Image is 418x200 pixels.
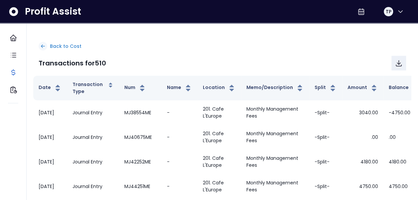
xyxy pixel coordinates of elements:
td: [DATE] [33,125,67,150]
td: -Split- [309,100,342,125]
td: -Split- [309,174,342,199]
td: [DATE] [33,100,67,125]
td: - [162,125,198,150]
td: [DATE] [33,174,67,199]
button: Memo/Description [246,84,304,92]
td: Monthly Management Fees [241,125,309,150]
button: Date [39,84,62,92]
button: Download [391,56,406,70]
td: Monthly Management Fees [241,100,309,125]
td: -Split- [309,125,342,150]
button: Num [124,84,146,92]
td: Journal Entry [67,174,119,199]
button: Name [167,84,192,92]
td: - [162,100,198,125]
td: MJ42252ME [119,150,162,174]
span: Profit Assist [25,6,81,18]
td: 201. Cafe L'Europe [198,100,241,125]
span: TP [385,8,391,15]
p: Transactions for 510 [39,58,106,68]
td: 201. Cafe L'Europe [198,125,241,150]
button: Location [203,84,236,92]
td: Journal Entry [67,125,119,150]
td: MJ38554ME [119,100,162,125]
button: Split [315,84,337,92]
td: Monthly Management Fees [241,174,309,199]
td: - [162,174,198,199]
td: - [162,150,198,174]
td: 3040.00 [342,100,383,125]
td: 201. Cafe L'Europe [198,174,241,199]
td: 4750.00 [342,174,383,199]
td: Journal Entry [67,100,119,125]
td: 201. Cafe L'Europe [198,150,241,174]
td: [DATE] [33,150,67,174]
td: MJ44251ME [119,174,162,199]
td: MJ40675ME [119,125,162,150]
p: Back to Cost [50,43,81,50]
td: Monthly Management Fees [241,150,309,174]
button: Transaction Type [72,81,114,95]
td: Journal Entry [67,150,119,174]
td: .00 [342,125,383,150]
td: 4180.00 [342,150,383,174]
button: Amount [348,84,378,92]
td: -Split- [309,150,342,174]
